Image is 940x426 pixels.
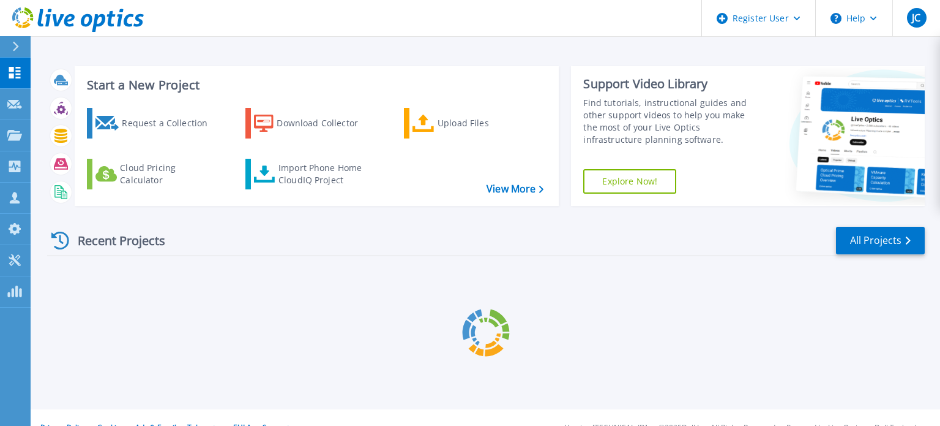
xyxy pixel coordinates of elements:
[87,108,223,139] a: Request a Collection
[583,169,676,194] a: Explore Now!
[278,162,374,186] div: Import Phone Home CloudIQ Project
[583,76,761,92] div: Support Video Library
[583,97,761,146] div: Find tutorials, instructional guides and other support videos to help you make the most of your L...
[912,13,920,23] span: JC
[404,108,540,139] a: Upload Files
[487,183,543,195] a: View More
[836,227,925,254] a: All Projects
[277,111,375,135] div: Download Collector
[120,162,218,186] div: Cloud Pricing Calculator
[122,111,220,135] div: Request a Collection
[245,108,382,139] a: Download Collector
[438,111,535,135] div: Upload Files
[87,78,543,92] h3: Start a New Project
[47,226,182,256] div: Recent Projects
[87,159,223,189] a: Cloud Pricing Calculator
